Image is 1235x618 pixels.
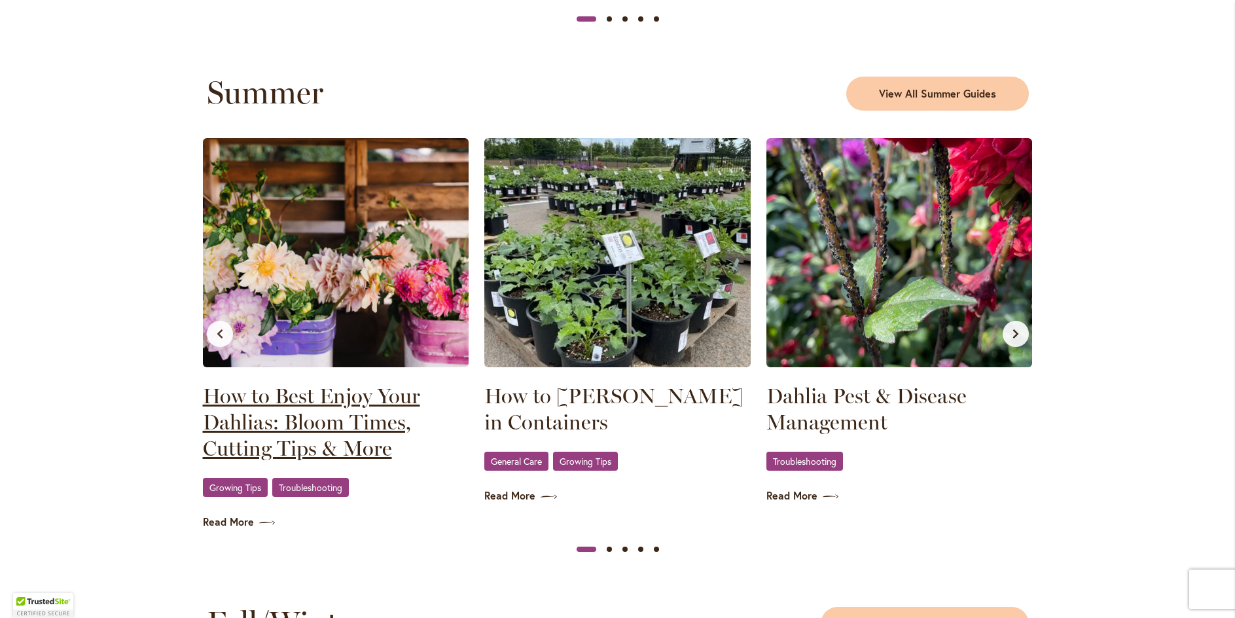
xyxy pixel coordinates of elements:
[577,541,596,557] button: Slide 1
[484,138,751,367] img: More Potted Dahlias!
[617,11,633,27] button: Slide 3
[484,488,751,503] a: Read More
[649,11,664,27] button: Slide 5
[207,321,233,347] button: Previous slide
[617,541,633,557] button: Slide 3
[203,138,469,367] img: SID - DAHLIAS - BUCKETS
[553,452,618,471] a: Growing Tips
[279,483,342,492] span: Troubleshooting
[484,452,548,471] a: General Care
[484,383,751,435] a: How to [PERSON_NAME] in Containers
[601,541,617,557] button: Slide 2
[484,451,751,473] div: ,
[633,11,649,27] button: Slide 4
[209,483,261,492] span: Growing Tips
[601,11,617,27] button: Slide 2
[1003,321,1029,347] button: Next slide
[773,457,836,465] span: Troubleshooting
[203,478,268,497] a: Growing Tips
[577,11,596,27] button: Slide 1
[766,488,1033,503] a: Read More
[766,452,843,471] a: Troubleshooting
[491,457,542,465] span: General Care
[766,383,1033,435] a: Dahlia Pest & Disease Management
[203,515,469,530] a: Read More
[272,478,349,497] a: Troubleshooting
[766,138,1033,367] img: DAHLIAS - APHIDS
[649,541,664,557] button: Slide 5
[560,457,611,465] span: Growing Tips
[846,77,1029,111] a: View All Summer Guides
[203,477,469,499] div: ,
[203,383,469,462] a: How to Best Enjoy Your Dahlias: Bloom Times, Cutting Tips & More
[207,74,610,111] h2: Summer
[633,541,649,557] button: Slide 4
[879,86,996,101] span: View All Summer Guides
